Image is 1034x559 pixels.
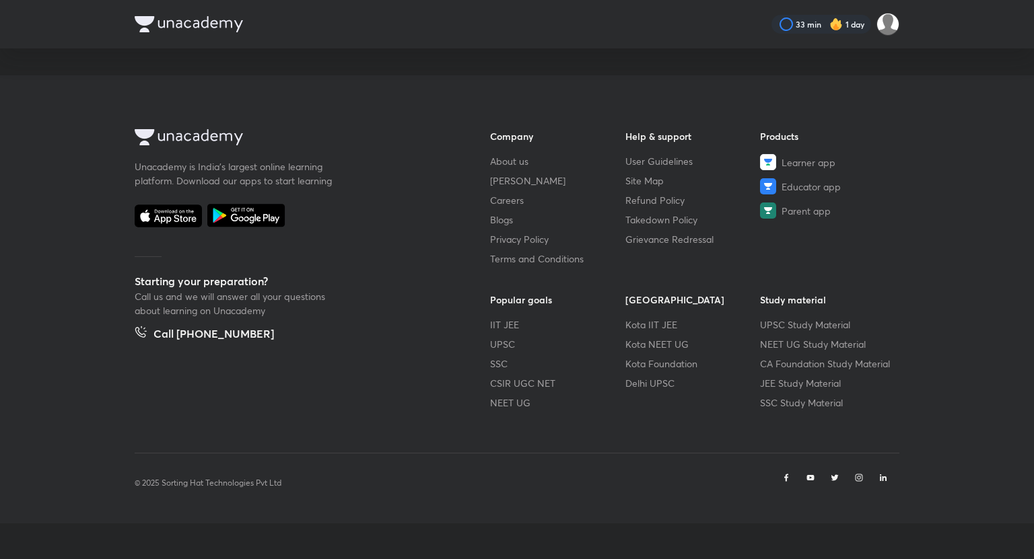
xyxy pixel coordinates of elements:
p: © 2025 Sorting Hat Technologies Pvt Ltd [135,477,281,489]
a: [PERSON_NAME] [490,174,625,188]
a: JEE Study Material [760,376,895,390]
a: NEET UG [490,396,625,410]
img: Educator app [760,178,776,194]
a: Call [PHONE_NUMBER] [135,326,274,344]
img: streak [829,17,843,31]
a: Kota IIT JEE [625,318,761,332]
h6: [GEOGRAPHIC_DATA] [625,293,761,307]
a: Learner app [760,154,895,170]
a: IIT JEE [490,318,625,332]
a: UPSC Study Material [760,318,895,332]
a: Kota NEET UG [625,337,761,351]
h6: Products [760,129,895,143]
a: UPSC [490,337,625,351]
a: SSC Study Material [760,396,895,410]
h5: Starting your preparation? [135,273,447,289]
a: Educator app [760,178,895,194]
a: SSC [490,357,625,371]
img: Nitin [876,13,899,36]
a: Company Logo [135,129,447,149]
a: About us [490,154,625,168]
img: Parent app [760,202,776,219]
p: Call us and we will answer all your questions about learning on Unacademy [135,289,337,318]
a: Delhi UPSC [625,376,761,390]
a: Terms and Conditions [490,252,625,266]
img: Learner app [760,154,776,170]
a: User Guidelines [625,154,761,168]
a: Takedown Policy [625,213,761,227]
a: Parent app [760,202,895,219]
a: CSIR UGC NET [490,376,625,390]
a: Kota Foundation [625,357,761,371]
span: Educator app [782,180,841,194]
span: Learner app [782,155,835,170]
h6: Popular goals [490,293,625,307]
p: Unacademy is India’s largest online learning platform. Download our apps to start learning [135,159,337,188]
h5: Call [PHONE_NUMBER] [153,326,274,344]
a: Privacy Policy [490,232,625,246]
span: Careers [490,193,524,207]
h6: Company [490,129,625,143]
a: Careers [490,193,625,207]
img: Company Logo [135,129,243,145]
img: Company Logo [135,16,243,32]
a: CA Foundation Study Material [760,357,895,371]
a: Grievance Redressal [625,232,761,246]
a: Site Map [625,174,761,188]
h6: Help & support [625,129,761,143]
h6: Study material [760,293,895,307]
a: Refund Policy [625,193,761,207]
span: Parent app [782,204,831,218]
a: Blogs [490,213,625,227]
a: NEET UG Study Material [760,337,895,351]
